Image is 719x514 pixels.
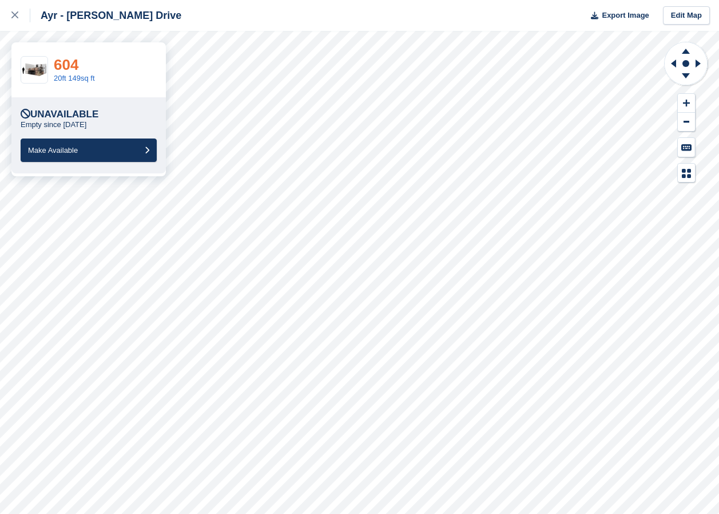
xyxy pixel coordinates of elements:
[584,6,649,25] button: Export Image
[663,6,710,25] a: Edit Map
[678,164,695,183] button: Map Legend
[30,9,181,22] div: Ayr - [PERSON_NAME] Drive
[21,120,86,129] p: Empty since [DATE]
[678,94,695,113] button: Zoom In
[54,56,78,73] a: 604
[21,109,98,120] div: Unavailable
[21,139,157,162] button: Make Available
[602,10,649,21] span: Export Image
[28,146,78,155] span: Make Available
[54,74,95,82] a: 20ft 149sq ft
[678,138,695,157] button: Keyboard Shortcuts
[21,60,47,80] img: 150-sqft-unit.jpg
[678,113,695,132] button: Zoom Out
